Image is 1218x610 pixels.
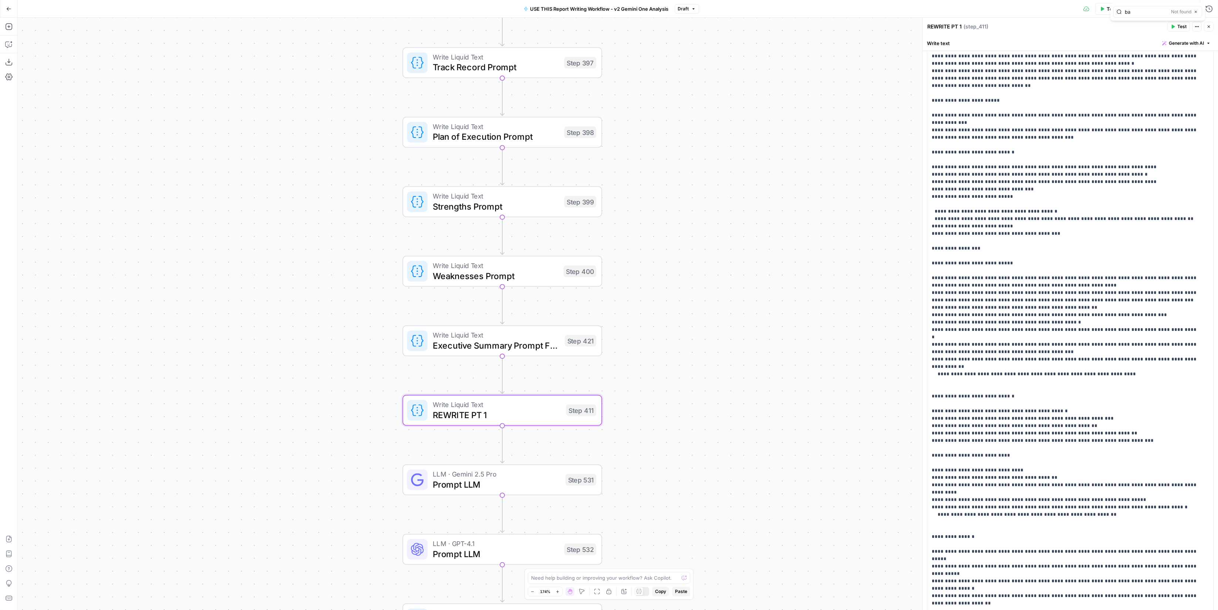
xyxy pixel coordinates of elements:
span: 174% [540,589,550,594]
g: Edge from step_397 to step_398 [500,78,504,115]
span: Weaknesses Prompt [433,269,559,282]
div: LLM · Gemini 2.5 ProPrompt LLMStep 531 [402,464,602,495]
div: Write Liquid TextREWRITE PT 1Step 411 [402,395,602,426]
g: Edge from step_532 to step_287 [500,565,504,602]
span: Test [1177,23,1187,30]
div: Step 421 [565,335,596,346]
span: Write Liquid Text [433,260,559,271]
div: Step 531 [566,474,597,485]
g: Edge from step_411 to step_531 [500,426,504,463]
span: Strengths Prompt [433,200,559,213]
g: Edge from step_531 to step_532 [500,495,504,532]
span: Paste [675,588,687,595]
span: Plan of Execution Prompt [433,130,559,143]
span: Draft [678,6,689,12]
span: Executive Summary Prompt Follow On [433,339,560,352]
div: Step 397 [564,57,596,68]
div: Write Liquid TextWeaknesses PromptStep 400 [402,256,602,287]
span: Prompt LLM [433,548,559,560]
span: USE THIS Report Writing Workflow - v2 Gemini One Analysis [530,5,669,13]
div: Write Liquid TextExecutive Summary Prompt Follow OnStep 421 [402,325,602,356]
button: Copy [652,587,669,596]
textarea: REWRITE PT 1 [927,23,962,30]
span: Write Liquid Text [433,52,559,62]
div: Step 411 [566,404,596,416]
div: Step 399 [564,196,596,207]
span: Prompt LLM [433,478,560,491]
button: Paste [672,587,690,596]
span: Track Record Prompt [433,61,559,74]
span: Generate with AI [1169,40,1204,47]
span: Write Liquid Text [433,330,560,340]
button: Generate with AI [1159,38,1214,48]
div: Write Liquid TextStrengths PromptStep 399 [402,186,602,217]
button: Test Workflow [1095,3,1144,15]
div: Step 398 [564,126,596,138]
div: Write Liquid TextTrack Record PromptStep 397 [402,47,602,78]
span: LLM · Gemini 2.5 Pro [433,469,560,479]
input: Search [1125,8,1168,16]
g: Edge from step_423 to step_397 [500,9,504,46]
g: Edge from step_398 to step_399 [500,148,504,185]
span: Copy [655,588,666,595]
button: Test [1167,22,1190,31]
span: REWRITE PT 1 [433,409,561,421]
span: Test Workflow [1107,5,1140,13]
div: Write text [922,35,1218,51]
g: Edge from step_400 to step_421 [500,287,504,324]
span: LLM · GPT-4.1 [433,538,559,549]
span: Not found [1171,9,1191,15]
span: Write Liquid Text [433,191,559,201]
button: USE THIS Report Writing Workflow - v2 Gemini One Analysis [519,3,673,15]
g: Edge from step_399 to step_400 [500,217,504,254]
div: LLM · GPT-4.1Prompt LLMStep 532 [402,534,602,565]
span: ( step_411 ) [964,23,988,30]
button: Draft [675,4,699,14]
div: Step 400 [563,265,596,277]
g: Edge from step_421 to step_411 [500,356,504,393]
span: Write Liquid Text [433,399,561,410]
div: Step 532 [564,543,596,555]
span: Write Liquid Text [433,121,559,132]
div: Write Liquid TextPlan of Execution PromptStep 398 [402,117,602,148]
